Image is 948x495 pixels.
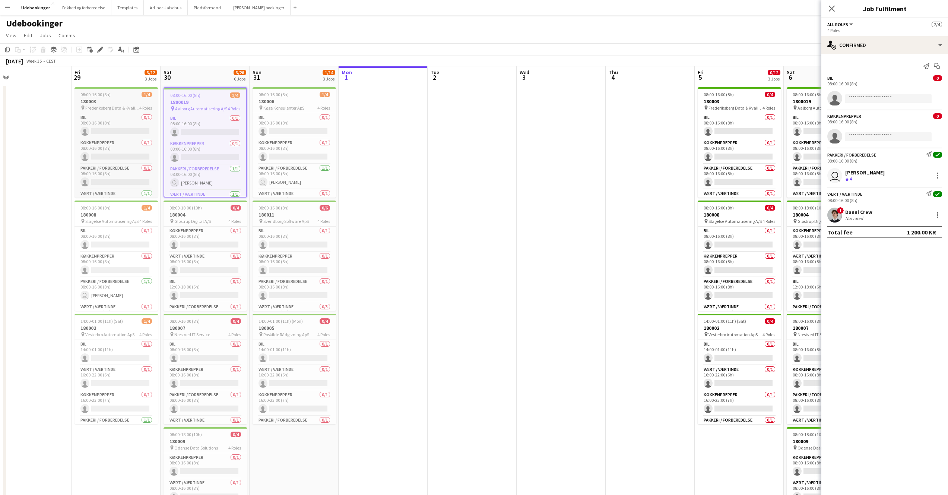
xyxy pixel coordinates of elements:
a: View [3,31,19,40]
a: Jobs [37,31,54,40]
span: 0 [933,75,942,81]
div: 08:00-16:00 (8h)2/41800019 Aalborg Automatisering A/S4 RolesBil0/108:00-16:00 (8h) Køkkenprepper0... [164,87,247,198]
span: Frederiksberg Data & Kvalitet ApS [708,105,762,111]
app-card-role: Køkkenprepper0/108:00-16:00 (8h) [74,139,158,164]
app-card-role: Pakkeri / forberedelse0/108:00-16:00 (8h) [253,277,336,303]
span: 0/4 [231,205,241,211]
h3: 1800019 [164,99,246,105]
div: Vært / Værtinde [827,191,862,197]
app-card-role: Pakkeri / forberedelse1/108:00-16:00 (8h) [PERSON_NAME] [164,165,246,190]
div: Confirmed [821,36,948,54]
span: Edit [24,32,32,39]
span: Slagelse Automatisering A/S [85,218,139,224]
span: 4 Roles [139,218,152,224]
span: Sat [164,69,172,76]
div: Not rated [845,215,865,221]
span: All roles [827,22,848,27]
app-job-card: 08:00-16:00 (8h)0/6180011 Svendborg Software ApS4 RolesBil0/108:00-16:00 (8h) Køkkenprepper0/108:... [253,201,336,311]
app-card-role: Vært / Værtinde0/108:00-16:00 (8h) [164,416,247,441]
span: Aalborg Automatisering A/S [175,106,227,111]
span: 14:00-01:00 (11h) (Mon) [259,318,303,324]
span: Fri [74,69,80,76]
span: Wed [520,69,529,76]
div: 3 Jobs [768,76,780,82]
span: 4 [850,176,852,182]
div: Total fee [827,228,853,236]
span: Odense Data Solutions [798,445,841,451]
span: 1/4 [142,92,152,97]
div: 4 Roles [827,28,942,33]
div: [PERSON_NAME] [845,169,885,176]
app-card-role: Bil0/108:00-16:00 (8h) [74,227,158,252]
span: 0/4 [231,318,241,324]
div: Pakkeri / forberedelse [827,152,876,158]
app-card-role: Vært / Værtinde0/108:00-16:00 (8h) [164,252,247,277]
span: 4 Roles [762,332,775,337]
app-card-role: Køkkenprepper0/108:00-16:00 (8h) [164,365,247,391]
span: 08:00-18:00 (10h) [169,205,202,211]
app-card-role: Køkkenprepper0/116:00-23:00 (7h) [253,391,336,416]
span: Sun [253,69,261,76]
span: 14:00-01:00 (11h) (Sat) [704,318,746,324]
span: 4 Roles [762,105,775,111]
span: 2/4 [230,92,240,98]
app-card-role: Vært / Værtinde0/116:00-22:00 (6h) [253,365,336,391]
span: 4 Roles [228,332,241,337]
app-card-role: Bil0/112:00-18:00 (6h) [787,277,870,303]
span: 6 [786,73,795,82]
app-job-card: 08:00-18:00 (10h)0/4180004 Glostrup Digital A/S4 RolesKøkkenprepper0/108:00-16:00 (8h) Vært / Vær... [164,201,247,311]
span: 08:00-16:00 (8h) [169,318,200,324]
a: Edit [21,31,35,40]
app-card-role: Vært / Værtinde0/116:00-22:00 (6h) [698,365,781,391]
app-card-role: Vært / Værtinde1/108:00-16:00 (8h) [164,190,246,215]
app-job-card: 14:00-01:00 (11h) (Mon)0/4180005 Roskilde Rådgivning ApS4 RolesBil0/114:00-01:00 (11h) Vært / Vær... [253,314,336,424]
div: Danni Crew [845,209,872,215]
span: 08:00-16:00 (8h) [793,318,823,324]
app-card-role: Pakkeri / forberedelse0/116:00-23:00 (7h) [253,416,336,441]
h3: 180002 [698,325,781,331]
span: 5 [697,73,704,82]
div: 3 Jobs [323,76,335,82]
span: 3/12 [145,70,157,75]
app-card-role: Vært / Værtinde0/108:00-16:00 (8h) [74,303,158,328]
span: 08:00-16:00 (8h) [704,92,734,97]
app-card-role: Pakkeri / forberedelse0/108:00-16:00 (8h) [698,277,781,303]
div: 08:00-16:00 (8h)1/4180003 Frederiksberg Data & Kvalitet ApS4 RolesBil0/108:00-16:00 (8h) Køkkenpr... [74,87,158,198]
app-card-role: Pakkeri / forberedelse0/108:00-16:00 (8h) [698,164,781,189]
app-card-role: Pakkeri / forberedelse0/108:00-16:00 (8h) [164,391,247,416]
span: 4 Roles [139,332,152,337]
span: Slagelse Automatisering A/S [708,218,762,224]
app-job-card: 08:00-18:00 (10h)0/4180004 Glostrup Digital A/S4 RolesKøkkenprepper0/108:00-16:00 (8h) Vært / Vær... [787,201,870,311]
span: 3/26 [234,70,246,75]
h3: 180008 [74,211,158,218]
span: 1/14 [323,70,335,75]
span: 4 Roles [317,105,330,111]
button: Templates [111,0,144,15]
h3: 180006 [253,98,336,105]
div: 08:00-16:00 (8h)0/41800019 Aalborg Automatisering A/S4 RolesBil0/108:00-16:00 (8h) Køkkenprepper0... [787,87,870,198]
span: 4 Roles [317,332,330,337]
span: 4 Roles [139,105,152,111]
span: Fri [698,69,704,76]
app-card-role: Vært / Værtinde0/108:00-16:00 (8h) [253,189,336,215]
span: 08:00-16:00 (8h) [259,92,289,97]
span: 2 [429,73,439,82]
div: 08:00-16:00 (8h) [827,158,942,164]
a: Comms [56,31,78,40]
app-card-role: Bil0/108:00-16:00 (8h) [74,113,158,139]
span: 1/4 [320,92,330,97]
app-card-role: Køkkenprepper0/116:00-23:00 (7h) [698,391,781,416]
app-card-role: Bil0/112:00-18:00 (6h) [164,277,247,303]
span: Week 35 [25,58,43,64]
app-card-role: Bil0/108:00-16:00 (8h) [253,227,336,252]
app-card-role: Køkkenprepper0/108:00-16:00 (8h) [787,365,870,391]
app-card-role: Vært / Værtinde0/116:00-22:00 (6h) [74,365,158,391]
span: 31 [251,73,261,82]
div: 08:00-16:00 (8h)0/4180003 Frederiksberg Data & Kvalitet ApS4 RolesBil0/108:00-16:00 (8h) Køkkenpr... [698,87,781,198]
div: 08:00-16:00 (8h)0/4180008 Slagelse Automatisering A/S4 RolesBil0/108:00-16:00 (8h) Køkkenprepper0... [698,201,781,311]
app-card-role: Bil0/114:00-01:00 (11h) [698,340,781,365]
app-card-role: Bil0/108:00-16:00 (8h) [698,227,781,252]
